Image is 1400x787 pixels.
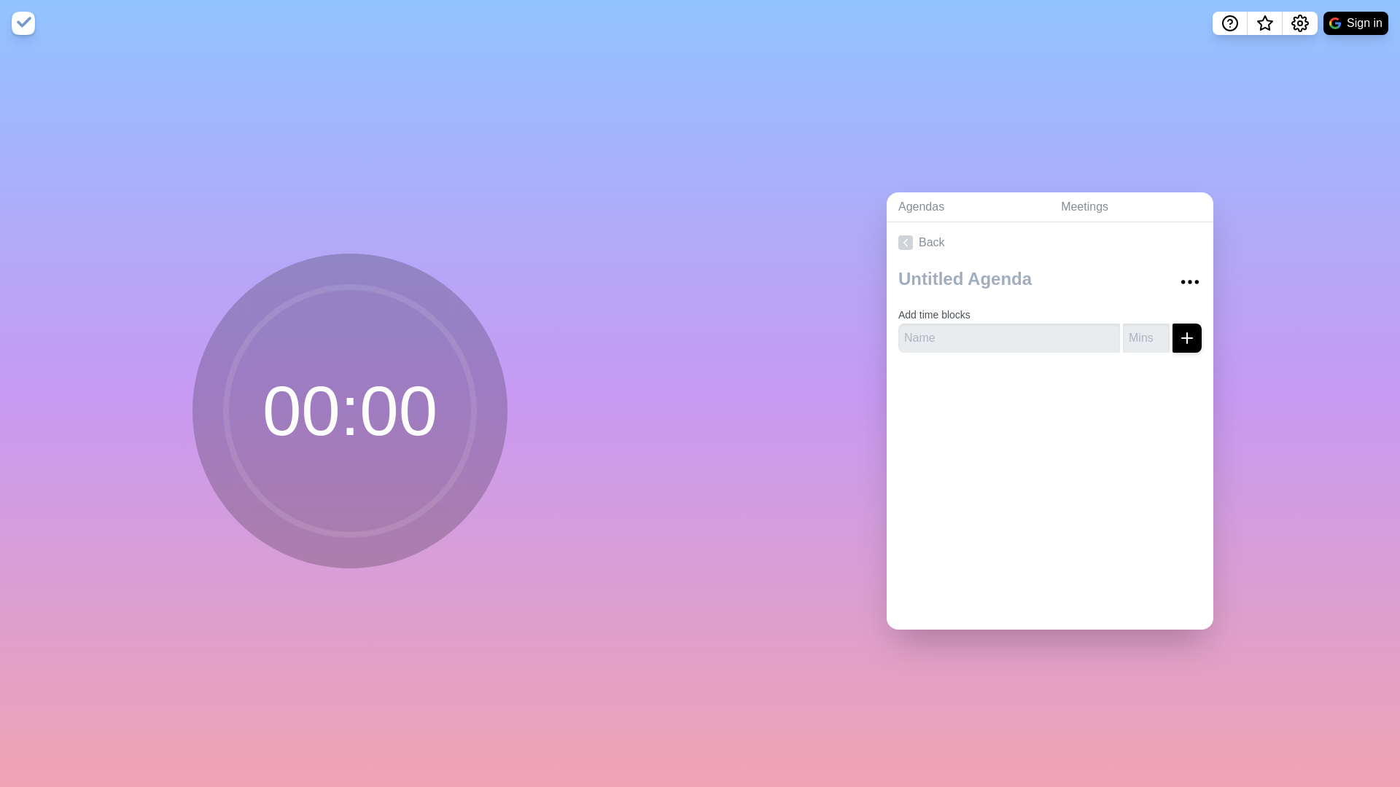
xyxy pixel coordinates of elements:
[887,192,1049,222] a: Agendas
[887,222,1213,263] a: Back
[1329,17,1341,29] img: google logo
[1248,12,1283,35] button: What’s new
[898,309,971,321] label: Add time blocks
[1123,324,1170,353] input: Mins
[12,12,35,35] img: timeblocks logo
[898,324,1120,353] input: Name
[1323,12,1388,35] button: Sign in
[1283,12,1318,35] button: Settings
[1175,267,1205,297] button: More
[1213,12,1248,35] button: Help
[1049,192,1213,222] a: Meetings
